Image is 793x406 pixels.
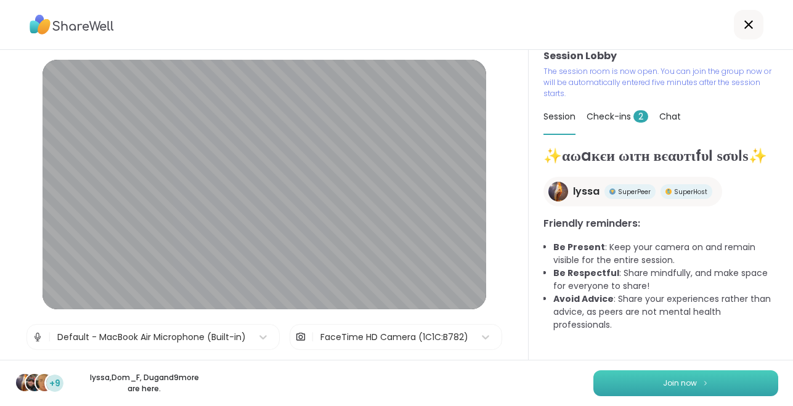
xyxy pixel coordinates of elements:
[609,189,616,195] img: Peer Badge Three
[553,267,778,293] li: : Share mindfully, and make space for everyone to share!
[618,187,651,197] span: SuperPeer
[553,241,605,253] b: Be Present
[702,380,709,386] img: ShareWell Logomark
[548,182,568,201] img: lyssa
[587,110,648,123] span: Check-ins
[26,374,43,391] img: Dom_F
[553,267,619,279] b: Be Respectful
[543,110,575,123] span: Session
[320,331,468,344] div: FaceTime HD Camera (1C1C:B782)
[543,66,778,99] p: The session room is now open. You can join the group now or will be automatically entered five mi...
[553,293,614,305] b: Avoid Advice
[30,10,114,39] img: ShareWell Logo
[57,331,246,344] div: Default - MacBook Air Microphone (Built-in)
[663,378,697,389] span: Join now
[16,374,33,391] img: lyssa
[659,110,681,123] span: Chat
[553,241,778,267] li: : Keep your camera on and remain visible for the entire session.
[665,189,672,195] img: Peer Badge One
[553,293,778,331] li: : Share your experiences rather than advice, as peers are not mental health professionals.
[543,49,778,63] h3: Session Lobby
[543,177,722,206] a: lyssalyssaPeer Badge ThreeSuperPeerPeer Badge OneSuperHost
[48,325,51,349] span: |
[593,370,778,396] button: Join now
[633,110,648,123] span: 2
[32,325,43,349] img: Microphone
[573,184,600,199] span: lyssa
[543,145,778,167] h1: ✨αωaкєи ωιтн вєαυтιfυℓ ѕσυℓѕ✨
[543,216,778,231] h3: Friendly reminders:
[75,372,213,394] p: lyssa , Dom_F , Dug and 9 more are here.
[295,325,306,349] img: Camera
[36,374,53,391] img: Dug
[674,187,707,197] span: SuperHost
[311,325,314,349] span: |
[49,377,60,390] span: +9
